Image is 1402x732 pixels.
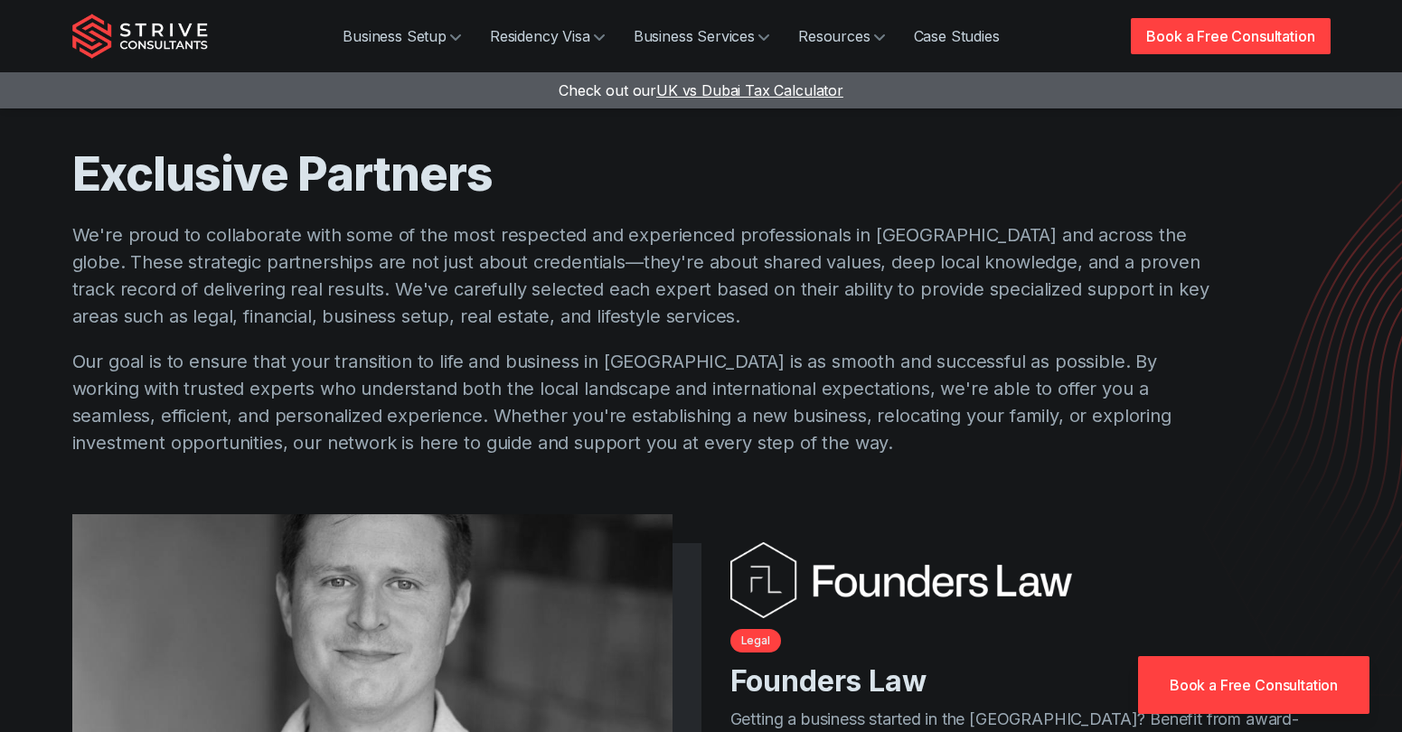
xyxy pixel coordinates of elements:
[619,18,784,54] a: Business Services
[1138,656,1369,714] a: Book a Free Consultation
[559,81,843,99] a: Check out ourUK vs Dubai Tax Calculator
[656,81,843,99] span: UK vs Dubai Tax Calculator
[475,18,619,54] a: Residency Visa
[730,663,927,699] a: Founders Law
[72,221,1229,330] p: We're proud to collaborate with some of the most respected and experienced professionals in [GEOG...
[784,18,899,54] a: Resources
[730,542,1073,618] img: Founders Law
[730,629,781,652] span: Legal
[328,18,475,54] a: Business Setup
[72,145,1229,203] h1: Exclusive Partners
[1131,18,1330,54] a: Book a Free Consultation
[72,348,1229,456] p: Our goal is to ensure that your transition to life and business in [GEOGRAPHIC_DATA] is as smooth...
[730,542,1331,618] a: Founders Law
[899,18,1014,54] a: Case Studies
[72,14,208,59] img: Strive Consultants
